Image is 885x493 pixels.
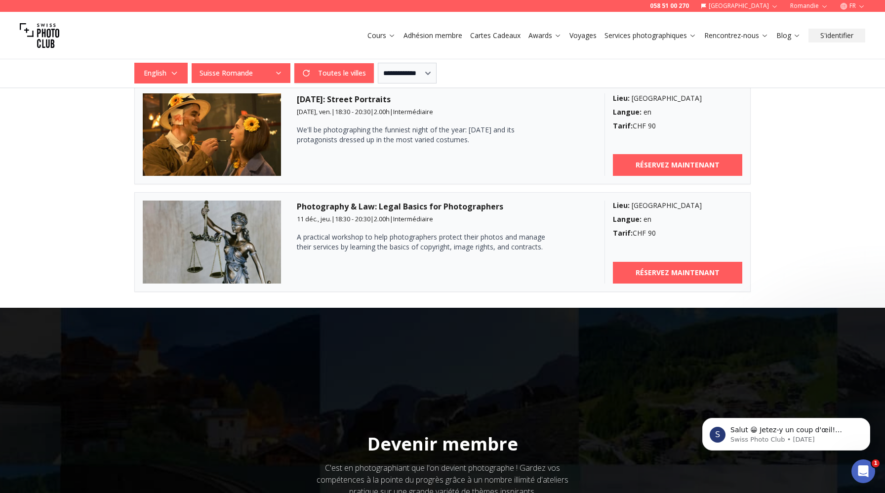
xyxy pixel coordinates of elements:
span: 18:30 - 20:30 [335,214,370,223]
span: Intermédiaire [393,107,433,116]
span: 2.00 h [374,107,390,116]
div: CHF [613,121,743,131]
a: Cartes Cadeaux [470,31,521,41]
a: Cours [367,31,396,41]
button: English [134,63,188,83]
button: Awards [524,29,565,42]
a: RÉSERVEZ MAINTENANT [613,262,743,284]
a: 058 51 00 270 [650,2,689,10]
button: Blog [772,29,805,42]
small: | | | [297,107,433,116]
span: 1 [872,459,880,467]
b: Tarif : [613,228,633,238]
span: Intermédiaire [393,214,433,223]
b: Langue : [613,214,642,224]
button: Cartes Cadeaux [466,29,524,42]
iframe: Intercom notifications message [687,397,885,466]
button: Services photographiques [601,29,700,42]
button: Toutes le villes [294,63,374,83]
b: Langue : [613,107,642,117]
b: RÉSERVEZ MAINTENANT [636,160,720,170]
img: Swiss photo club [20,16,59,55]
span: [DATE], ven. [297,107,331,116]
b: RÉSERVEZ MAINTENANT [636,268,720,278]
b: Lieu : [613,93,630,103]
span: 11 déc., jeu. [297,214,331,223]
b: Tarif : [613,121,633,130]
span: 2.00 h [374,214,390,223]
a: Awards [528,31,562,41]
h3: [DATE]: Street Portraits [297,93,589,105]
button: S'identifier [808,29,865,42]
span: English [136,64,186,82]
button: Voyages [565,29,601,42]
span: Devenir membre [367,432,518,456]
p: A practical workshop to help photographers protect their photos and manage their services by lear... [297,232,554,252]
div: en [613,214,743,224]
span: 90 [648,121,656,130]
a: Blog [776,31,801,41]
button: Suisse Romande [192,63,290,83]
a: Rencontrez-nous [704,31,768,41]
div: [GEOGRAPHIC_DATA] [613,93,743,103]
button: Cours [363,29,400,42]
button: Rencontrez-nous [700,29,772,42]
img: Halloween: Street Portraits [143,93,281,176]
button: Adhésion membre [400,29,466,42]
a: Adhésion membre [403,31,462,41]
small: | | | [297,214,433,223]
iframe: Intercom live chat [851,459,875,483]
a: Voyages [569,31,597,41]
b: Lieu : [613,201,630,210]
div: CHF [613,228,743,238]
div: [GEOGRAPHIC_DATA] [613,201,743,210]
span: 90 [648,228,656,238]
a: RÉSERVEZ MAINTENANT [613,154,743,176]
a: Services photographiques [604,31,696,41]
div: en [613,107,743,117]
span: 18:30 - 20:30 [335,107,370,116]
p: We'll be photographing the funniest night of the year: [DATE] and its protagonists dressed up in ... [297,125,554,145]
img: Photography & Law: Legal Basics for Photographers [143,201,281,284]
h3: Photography & Law: Legal Basics for Photographers [297,201,589,212]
